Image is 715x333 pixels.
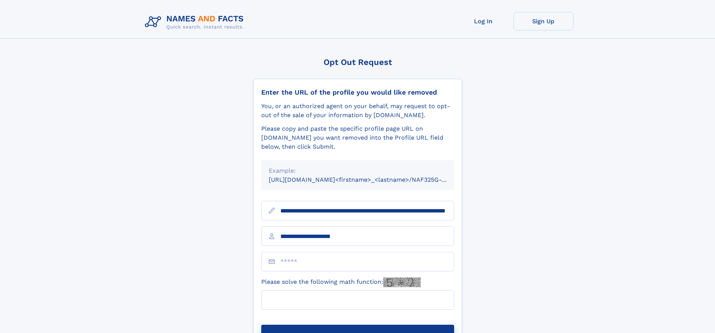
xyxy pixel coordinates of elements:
[513,12,574,30] a: Sign Up
[261,88,454,96] div: Enter the URL of the profile you would like removed
[142,12,250,32] img: Logo Names and Facts
[261,124,454,151] div: Please copy and paste the specific profile page URL on [DOMAIN_NAME] you want removed into the Pr...
[253,57,462,67] div: Opt Out Request
[261,277,421,287] label: Please solve the following math function:
[261,102,454,120] div: You, or an authorized agent on your behalf, may request to opt-out of the sale of your informatio...
[269,176,468,183] small: [URL][DOMAIN_NAME]<firstname>_<lastname>/NAF325G-xxxxxxxx
[453,12,513,30] a: Log In
[269,166,447,175] div: Example:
